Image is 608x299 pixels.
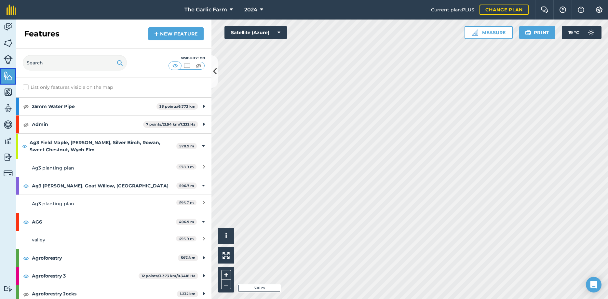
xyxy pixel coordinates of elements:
[218,228,234,244] button: i
[4,120,13,129] img: svg+xml;base64,PD94bWwgdmVyc2lvbj0iMS4wIiBlbmNvZGluZz0idXRmLTgiPz4KPCEtLSBHZW5lcmF0b3I6IEFkb2JlIE...
[159,104,196,109] strong: 33 points / 6.773 km
[179,220,194,224] strong: 496.9 m
[23,218,29,226] img: svg+xml;base64,PHN2ZyB4bWxucz0iaHR0cDovL3d3dy53My5vcmcvMjAwMC9zdmciIHdpZHRoPSIxOCIgaGVpZ2h0PSIyNC...
[586,277,601,292] div: Open Intercom Messenger
[4,169,13,178] img: svg+xml;base64,PD94bWwgdmVyc2lvbj0iMS4wIiBlbmNvZGluZz0idXRmLTgiPz4KPCEtLSBHZW5lcmF0b3I6IEFkb2JlIE...
[171,62,179,69] img: svg+xml;base64,PHN2ZyB4bWxucz0iaHR0cDovL3d3dy53My5vcmcvMjAwMC9zdmciIHdpZHRoPSI1MCIgaGVpZ2h0PSI0MC...
[480,5,529,15] a: Change plan
[16,213,211,231] div: AG6496.9 m
[23,55,127,71] input: Search
[32,177,176,195] strong: Ag3 [PERSON_NAME], Goat Willow, [GEOGRAPHIC_DATA]
[181,255,196,260] strong: 597.8 m
[195,62,203,69] img: svg+xml;base64,PHN2ZyB4bWxucz0iaHR0cDovL3d3dy53My5vcmcvMjAwMC9zdmciIHdpZHRoPSI1MCIgaGVpZ2h0PSI0MC...
[169,56,205,61] div: Visibility: On
[221,280,231,289] button: –
[184,6,227,14] span: The Garlic Farm
[32,116,143,133] strong: Admin
[4,38,13,48] img: svg+xml;base64,PHN2ZyB4bWxucz0iaHR0cDovL3d3dy53My5vcmcvMjAwMC9zdmciIHdpZHRoPSI1NiIgaGVpZ2h0PSI2MC...
[16,159,211,177] a: Ag3 planting plan578.9 m
[23,121,29,129] img: svg+xml;base64,PHN2ZyB4bWxucz0iaHR0cDovL3d3dy53My5vcmcvMjAwMC9zdmciIHdpZHRoPSIxOCIgaGVpZ2h0PSIyNC...
[223,252,230,259] img: Four arrows, one pointing top left, one top right, one bottom right and the last bottom left
[4,286,13,292] img: svg+xml;base64,PD94bWwgdmVyc2lvbj0iMS4wIiBlbmNvZGluZz0idXRmLTgiPz4KPCEtLSBHZW5lcmF0b3I6IEFkb2JlIE...
[32,98,156,115] strong: 25mm Water Pipe
[541,7,548,13] img: Two speech bubbles overlapping with the left bubble in the forefront
[32,200,147,207] div: Ag3 planting plan
[16,195,211,212] a: Ag3 planting plan596.7 m
[16,116,211,133] div: Admin7 points/21.54 km/7.232 Ha
[142,274,196,278] strong: 12 points / 3.373 km / 0.3418 Ha
[472,29,478,36] img: Ruler icon
[23,254,29,262] img: svg+xml;base64,PHN2ZyB4bWxucz0iaHR0cDovL3d3dy53My5vcmcvMjAwMC9zdmciIHdpZHRoPSIxOCIgaGVpZ2h0PSIyNC...
[16,249,211,267] div: Agroforestry597.8 m
[595,7,603,13] img: A cog icon
[568,26,579,39] span: 19 ° C
[32,249,178,267] strong: Agroforestry
[23,84,113,91] label: List only features visible on the map
[32,213,176,231] strong: AG6
[585,26,598,39] img: svg+xml;base64,PD94bWwgdmVyc2lvbj0iMS4wIiBlbmNvZGluZz0idXRmLTgiPz4KPCEtLSBHZW5lcmF0b3I6IEFkb2JlIE...
[4,136,13,146] img: svg+xml;base64,PD94bWwgdmVyc2lvbj0iMS4wIiBlbmNvZGluZz0idXRmLTgiPz4KPCEtLSBHZW5lcmF0b3I6IEFkb2JlIE...
[179,144,194,148] strong: 578.9 m
[176,164,196,170] span: 578.9 m
[225,232,227,240] span: i
[562,26,601,39] button: 19 °C
[465,26,513,39] button: Measure
[154,30,159,38] img: svg+xml;base64,PHN2ZyB4bWxucz0iaHR0cDovL3d3dy53My5vcmcvMjAwMC9zdmciIHdpZHRoPSIxNCIgaGVpZ2h0PSIyNC...
[16,231,211,249] a: valley496.9 m
[16,134,211,159] div: Ag3 Field Maple, [PERSON_NAME], Silver Birch, Rowan, Sweet Chestnut, Wych Elm578.9 m
[519,26,556,39] button: Print
[176,236,196,241] span: 496.9 m
[16,177,211,195] div: Ag3 [PERSON_NAME], Goat Willow, [GEOGRAPHIC_DATA]596.7 m
[117,59,123,67] img: svg+xml;base64,PHN2ZyB4bWxucz0iaHR0cDovL3d3dy53My5vcmcvMjAwMC9zdmciIHdpZHRoPSIxOSIgaGVpZ2h0PSIyNC...
[244,6,257,14] span: 2024
[16,98,211,115] div: 25mm Water Pipe33 points/6.773 km
[180,292,196,296] strong: 1.232 km
[4,22,13,32] img: svg+xml;base64,PD94bWwgdmVyc2lvbj0iMS4wIiBlbmNvZGluZz0idXRmLTgiPz4KPCEtLSBHZW5lcmF0b3I6IEFkb2JlIE...
[431,6,474,13] span: Current plan : PLUS
[32,164,147,171] div: Ag3 planting plan
[224,26,287,39] button: Satellite (Azure)
[7,5,16,15] img: fieldmargin Logo
[32,267,139,285] strong: Agroforestry 3
[559,7,567,13] img: A question mark icon
[146,122,196,127] strong: 7 points / 21.54 km / 7.232 Ha
[4,87,13,97] img: svg+xml;base64,PHN2ZyB4bWxucz0iaHR0cDovL3d3dy53My5vcmcvMjAwMC9zdmciIHdpZHRoPSI1NiIgaGVpZ2h0PSI2MC...
[176,200,196,205] span: 596.7 m
[23,182,29,190] img: svg+xml;base64,PHN2ZyB4bWxucz0iaHR0cDovL3d3dy53My5vcmcvMjAwMC9zdmciIHdpZHRoPSIxOCIgaGVpZ2h0PSIyNC...
[578,6,584,14] img: svg+xml;base64,PHN2ZyB4bWxucz0iaHR0cDovL3d3dy53My5vcmcvMjAwMC9zdmciIHdpZHRoPSIxNyIgaGVpZ2h0PSIxNy...
[179,183,194,188] strong: 596.7 m
[23,272,29,280] img: svg+xml;base64,PHN2ZyB4bWxucz0iaHR0cDovL3d3dy53My5vcmcvMjAwMC9zdmciIHdpZHRoPSIxOCIgaGVpZ2h0PSIyNC...
[30,134,176,159] strong: Ag3 Field Maple, [PERSON_NAME], Silver Birch, Rowan, Sweet Chestnut, Wych Elm
[23,290,29,298] img: svg+xml;base64,PHN2ZyB4bWxucz0iaHR0cDovL3d3dy53My5vcmcvMjAwMC9zdmciIHdpZHRoPSIxOCIgaGVpZ2h0PSIyNC...
[22,142,27,150] img: svg+xml;base64,PHN2ZyB4bWxucz0iaHR0cDovL3d3dy53My5vcmcvMjAwMC9zdmciIHdpZHRoPSIxOCIgaGVpZ2h0PSIyNC...
[525,29,531,36] img: svg+xml;base64,PHN2ZyB4bWxucz0iaHR0cDovL3d3dy53My5vcmcvMjAwMC9zdmciIHdpZHRoPSIxOSIgaGVpZ2h0PSIyNC...
[4,55,13,64] img: svg+xml;base64,PD94bWwgdmVyc2lvbj0iMS4wIiBlbmNvZGluZz0idXRmLTgiPz4KPCEtLSBHZW5lcmF0b3I6IEFkb2JlIE...
[16,267,211,285] div: Agroforestry 312 points/3.373 km/0.3418 Ha
[23,102,29,110] img: svg+xml;base64,PHN2ZyB4bWxucz0iaHR0cDovL3d3dy53My5vcmcvMjAwMC9zdmciIHdpZHRoPSIxOCIgaGVpZ2h0PSIyNC...
[183,62,191,69] img: svg+xml;base64,PHN2ZyB4bWxucz0iaHR0cDovL3d3dy53My5vcmcvMjAwMC9zdmciIHdpZHRoPSI1MCIgaGVpZ2h0PSI0MC...
[4,152,13,162] img: svg+xml;base64,PD94bWwgdmVyc2lvbj0iMS4wIiBlbmNvZGluZz0idXRmLTgiPz4KPCEtLSBHZW5lcmF0b3I6IEFkb2JlIE...
[24,29,60,39] h2: Features
[4,71,13,81] img: svg+xml;base64,PHN2ZyB4bWxucz0iaHR0cDovL3d3dy53My5vcmcvMjAwMC9zdmciIHdpZHRoPSI1NiIgaGVpZ2h0PSI2MC...
[221,270,231,280] button: +
[4,103,13,113] img: svg+xml;base64,PD94bWwgdmVyc2lvbj0iMS4wIiBlbmNvZGluZz0idXRmLTgiPz4KPCEtLSBHZW5lcmF0b3I6IEFkb2JlIE...
[148,27,204,40] a: New feature
[32,236,147,243] div: valley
